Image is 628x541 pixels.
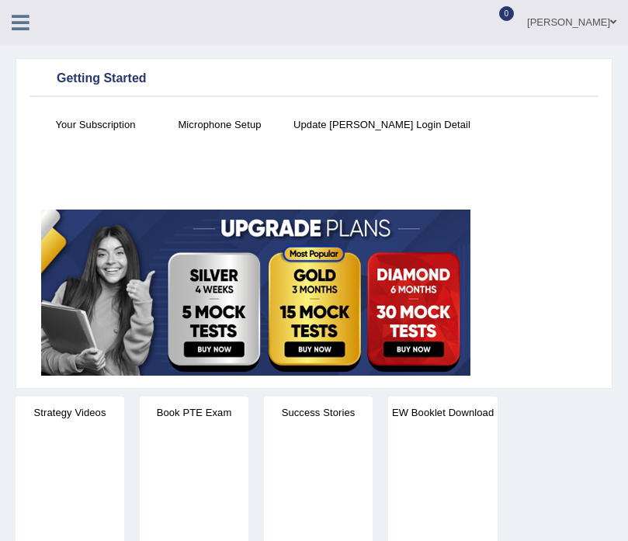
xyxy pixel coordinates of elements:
[290,116,474,133] h4: Update [PERSON_NAME] Login Detail
[499,6,515,21] span: 0
[165,116,274,133] h4: Microphone Setup
[264,404,373,421] h4: Success Stories
[388,404,498,421] h4: EW Booklet Download
[41,210,470,376] img: small5.jpg
[33,68,595,91] div: Getting Started
[41,116,150,133] h4: Your Subscription
[140,404,248,421] h4: Book PTE Exam
[16,404,124,421] h4: Strategy Videos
